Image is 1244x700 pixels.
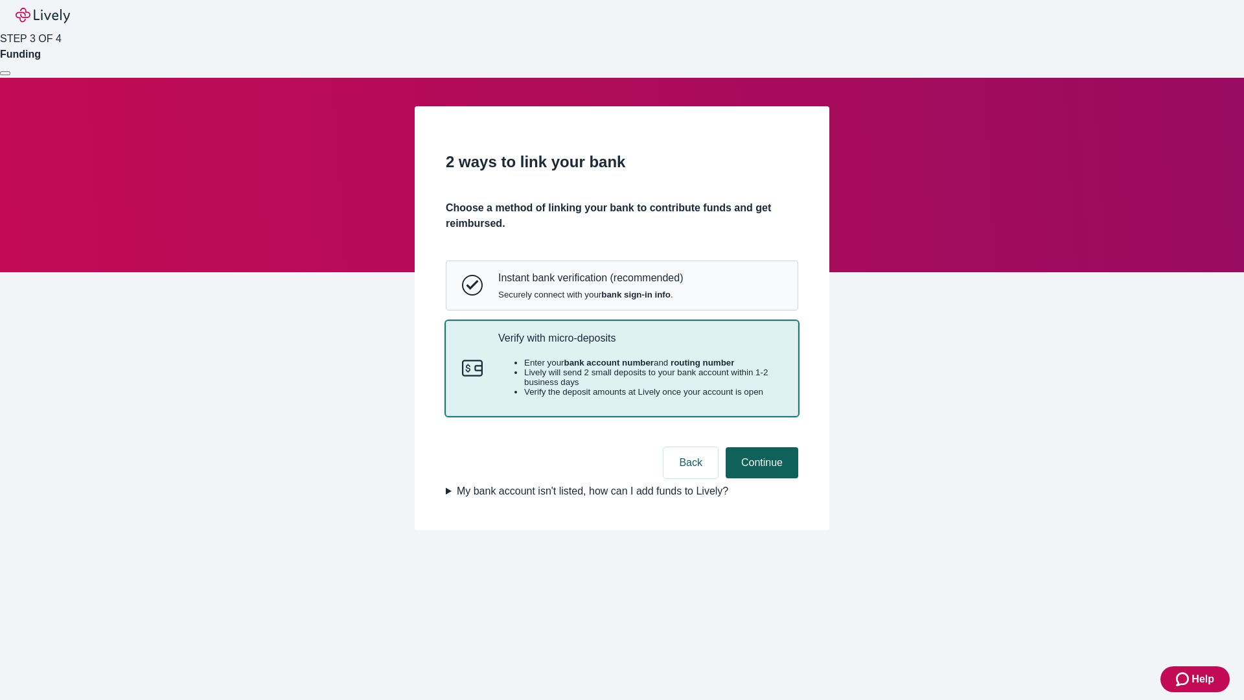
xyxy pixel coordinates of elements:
svg: Instant bank verification [462,275,483,296]
strong: bank account number [564,358,654,367]
span: Securely connect with your . [498,290,683,299]
h2: 2 ways to link your bank [446,150,798,174]
p: Instant bank verification (recommended) [498,272,683,284]
strong: routing number [671,358,734,367]
li: Verify the deposit amounts at Lively once your account is open [524,387,782,397]
strong: bank sign-in info [601,290,671,299]
summary: My bank account isn't listed, how can I add funds to Lively? [446,484,798,499]
p: Verify with micro-deposits [498,332,782,344]
h4: Choose a method of linking your bank to contribute funds and get reimbursed. [446,200,798,231]
li: Enter your and [524,358,782,367]
button: Instant bank verificationInstant bank verification (recommended)Securely connect with yourbank si... [446,261,798,309]
svg: Micro-deposits [462,358,483,379]
li: Lively will send 2 small deposits to your bank account within 1-2 business days [524,367,782,387]
button: Back [663,447,718,478]
button: Continue [726,447,798,478]
svg: Zendesk support icon [1176,671,1192,687]
img: Lively [16,8,70,23]
button: Micro-depositsVerify with micro-depositsEnter yourbank account numberand routing numberLively wil... [446,321,798,416]
button: Zendesk support iconHelp [1160,666,1230,692]
span: Help [1192,671,1214,687]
